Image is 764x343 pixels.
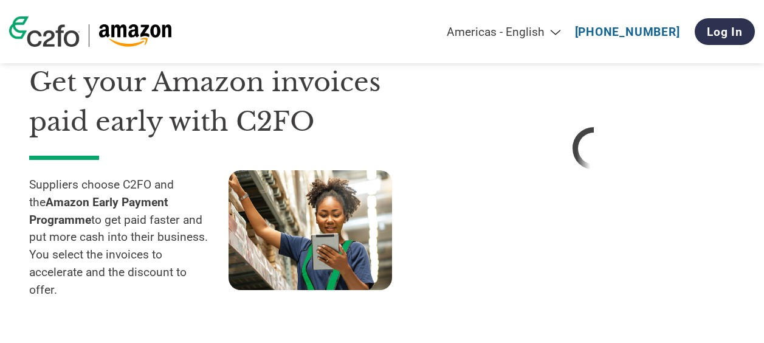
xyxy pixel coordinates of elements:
p: Suppliers choose C2FO and the to get paid faster and put more cash into their business. You selec... [29,176,229,299]
a: [PHONE_NUMBER] [575,25,680,39]
strong: Amazon Early Payment Programme [29,195,168,227]
a: Log In [695,18,755,45]
img: c2fo logo [9,16,80,47]
h1: Get your Amazon invoices paid early with C2FO [29,63,416,141]
img: Amazon [98,24,172,47]
img: supply chain worker [229,170,392,290]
